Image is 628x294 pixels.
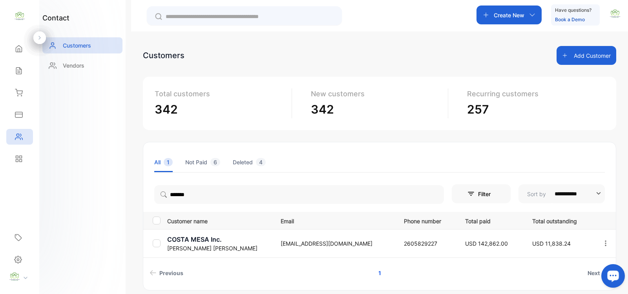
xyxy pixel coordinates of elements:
p: [EMAIL_ADDRESS][DOMAIN_NAME] [281,239,388,248]
p: Email [281,215,388,225]
a: Customers [42,37,122,53]
button: Sort by [518,184,605,203]
p: Phone number [404,215,449,225]
p: New customers [311,88,442,99]
p: Total paid [465,215,516,225]
li: Not Paid [185,152,220,172]
img: logo [14,10,26,22]
li: All [154,152,173,172]
p: COSTA MESA Inc. [167,235,271,244]
p: Total customers [155,88,285,99]
li: Deleted [233,152,266,172]
span: Previous [159,269,183,277]
button: Create New [476,6,542,24]
span: USD 142,862.00 [465,240,508,247]
p: 2605829227 [404,239,449,248]
a: Book a Demo [555,17,585,22]
p: Customers [63,41,91,50]
button: Add Customer [557,46,616,65]
span: USD 11,838.24 [532,240,571,247]
p: Vendors [63,61,84,70]
p: 257 [467,101,598,118]
p: Recurring customers [467,88,598,99]
p: Have questions? [555,6,591,14]
p: Customer name [167,215,271,225]
ul: Pagination [143,266,616,280]
p: 342 [311,101,442,118]
span: 1 [164,158,173,166]
p: Sort by [527,190,546,198]
span: 4 [256,158,266,166]
a: Previous page [146,266,186,280]
p: Create New [494,11,524,19]
a: Next page [584,266,613,280]
span: Next [588,269,600,277]
img: profile [9,271,20,283]
span: 6 [210,158,220,166]
div: Customers [143,50,184,61]
a: Page 1 is your current page [369,266,391,280]
p: 342 [155,101,285,118]
iframe: LiveChat chat widget [595,261,628,294]
button: avatar [609,6,621,24]
p: Total outstanding [532,215,586,225]
img: avatar [609,8,621,20]
h1: contact [42,13,69,23]
p: [PERSON_NAME] [PERSON_NAME] [167,244,271,252]
a: Vendors [42,57,122,73]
